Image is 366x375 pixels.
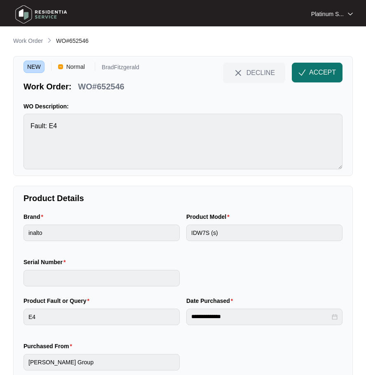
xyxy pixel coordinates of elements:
span: DECLINE [246,68,275,77]
textarea: Fault: E4 [23,114,343,169]
input: Purchased From [23,354,180,370]
img: Vercel Logo [58,64,63,69]
label: Brand [23,213,47,221]
span: ACCEPT [309,68,336,77]
p: WO Description: [23,102,343,110]
p: WO#652546 [78,81,124,92]
label: Date Purchased [186,297,236,305]
input: Product Fault or Query [23,309,180,325]
label: Serial Number [23,258,69,266]
p: Platinum S... [311,10,344,18]
label: Product Fault or Query [23,297,93,305]
img: dropdown arrow [348,12,353,16]
label: Product Model [186,213,233,221]
img: residentia service logo [12,2,70,27]
input: Product Model [186,225,343,241]
img: check-Icon [298,69,306,76]
p: Work Order [13,37,43,45]
img: chevron-right [46,37,53,44]
span: WO#652546 [56,37,89,44]
input: Date Purchased [191,312,330,321]
p: Work Order: [23,81,71,92]
label: Purchased From [23,342,75,350]
p: BradFitzgerald [102,64,139,73]
button: check-IconACCEPT [292,63,343,82]
span: NEW [23,61,45,73]
img: close-Icon [233,68,243,78]
input: Brand [23,225,180,241]
p: Product Details [23,192,343,204]
span: Normal [63,61,88,73]
button: close-IconDECLINE [223,63,285,82]
a: Work Order [12,37,45,46]
input: Serial Number [23,270,180,286]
